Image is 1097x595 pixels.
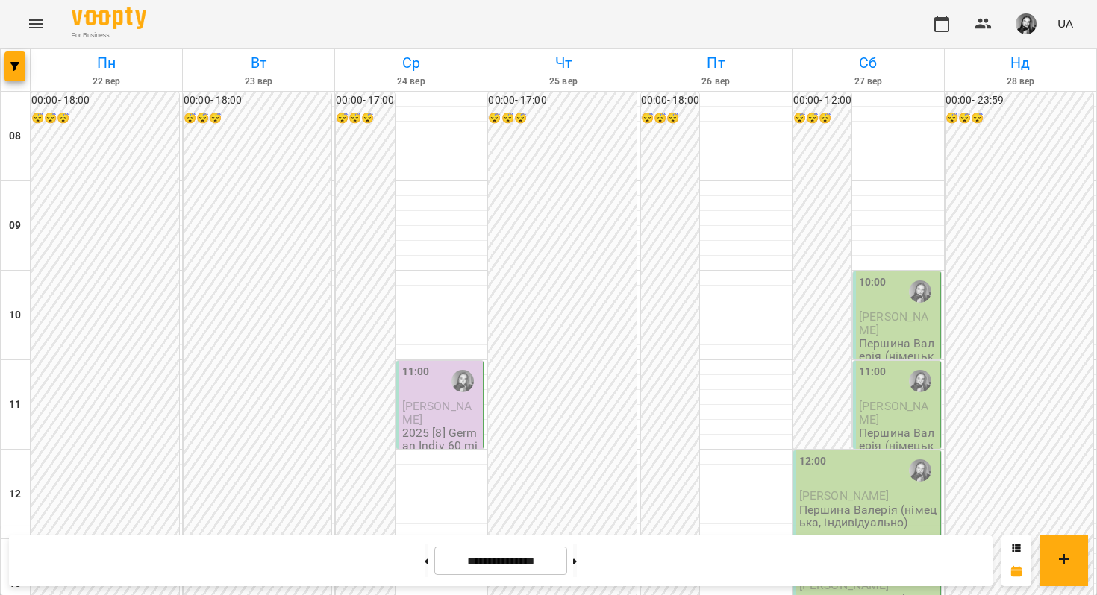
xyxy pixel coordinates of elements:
[490,51,637,75] h6: Чт
[451,370,474,392] img: Першина Валерія Андріївна (н)
[793,110,851,127] h6: 😴😴😴
[336,92,394,109] h6: 00:00 - 17:00
[490,75,637,89] h6: 25 вер
[72,7,146,29] img: Voopty Logo
[799,503,937,529] p: Першина Валерія (німецька, індивідуально)
[184,110,331,127] h6: 😴😴😴
[488,92,636,109] h6: 00:00 - 17:00
[1016,13,1037,34] img: 9e1ebfc99129897ddd1a9bdba1aceea8.jpg
[488,110,636,127] h6: 😴😴😴
[9,397,21,413] h6: 11
[909,370,931,392] img: Першина Валерія Андріївна (н)
[9,486,21,503] h6: 12
[31,92,179,109] h6: 00:00 - 18:00
[31,110,179,127] h6: 😴😴😴
[402,364,430,380] label: 11:00
[33,75,180,89] h6: 22 вер
[336,110,394,127] h6: 😴😴😴
[799,453,827,470] label: 12:00
[946,110,1093,127] h6: 😴😴😴
[795,51,942,75] h6: Сб
[402,399,472,426] span: [PERSON_NAME]
[799,488,890,503] span: [PERSON_NAME]
[1057,16,1073,31] span: UA
[185,75,332,89] h6: 23 вер
[946,92,1093,109] h6: 00:00 - 23:59
[947,51,1094,75] h6: Нд
[185,51,332,75] h6: Вт
[641,92,699,109] h6: 00:00 - 18:00
[909,459,931,482] img: Першина Валерія Андріївна (н)
[859,309,928,336] span: [PERSON_NAME]
[859,399,928,426] span: [PERSON_NAME]
[402,426,481,465] p: 2025 [8] German Indiv 60 min
[859,426,937,478] p: Першина Валерія (німецька, індивідуально)
[947,75,1094,89] h6: 28 вер
[909,280,931,303] img: Першина Валерія Андріївна (н)
[793,92,851,109] h6: 00:00 - 12:00
[859,364,887,380] label: 11:00
[859,274,887,291] label: 10:00
[337,75,484,89] h6: 24 вер
[18,6,54,42] button: Menu
[643,75,790,89] h6: 26 вер
[33,51,180,75] h6: Пн
[337,51,484,75] h6: Ср
[9,218,21,234] h6: 09
[859,337,937,388] p: Першина Валерія (німецька, індивідуально)
[9,128,21,145] h6: 08
[72,31,146,40] span: For Business
[795,75,942,89] h6: 27 вер
[184,92,331,109] h6: 00:00 - 18:00
[1051,10,1079,37] button: UA
[9,307,21,324] h6: 10
[643,51,790,75] h6: Пт
[641,110,699,127] h6: 😴😴😴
